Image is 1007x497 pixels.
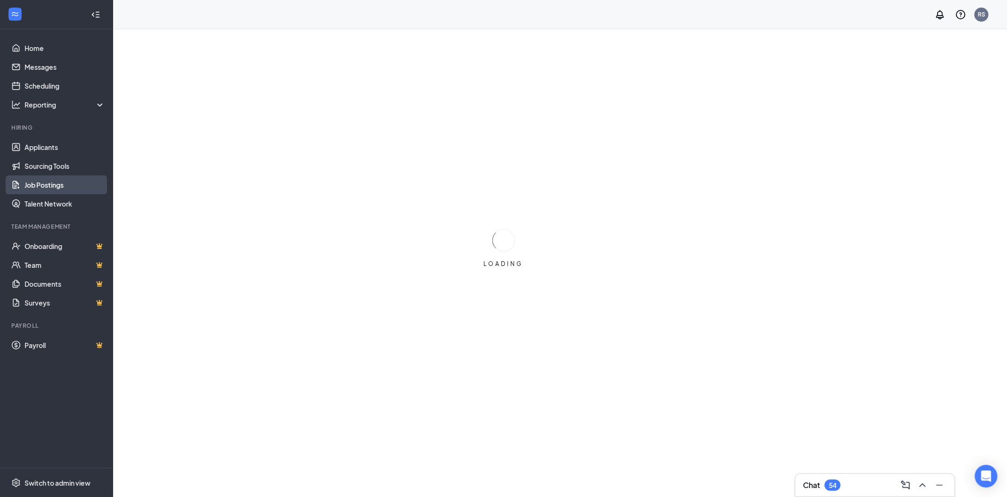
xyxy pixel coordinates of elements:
a: DocumentsCrown [25,274,105,293]
svg: Notifications [934,9,946,20]
div: Hiring [11,124,103,132]
div: LOADING [480,260,527,268]
a: OnboardingCrown [25,237,105,256]
h3: Chat [803,480,820,490]
svg: Collapse [91,10,100,19]
svg: ChevronUp [917,480,928,491]
div: Payroll [11,322,103,330]
a: Talent Network [25,194,105,213]
a: Job Postings [25,175,105,194]
svg: QuestionInfo [955,9,966,20]
div: Reporting [25,100,106,109]
a: Sourcing Tools [25,157,105,175]
div: Team Management [11,223,103,231]
svg: Analysis [11,100,21,109]
div: RS [978,10,985,18]
a: Scheduling [25,76,105,95]
div: Switch to admin view [25,478,90,488]
svg: Minimize [934,480,945,491]
button: ComposeMessage [898,478,913,493]
svg: WorkstreamLogo [10,9,20,19]
div: Open Intercom Messenger [975,465,998,488]
a: TeamCrown [25,256,105,274]
div: 54 [829,481,836,489]
a: Home [25,39,105,58]
a: PayrollCrown [25,336,105,355]
a: Applicants [25,138,105,157]
a: Messages [25,58,105,76]
svg: ComposeMessage [900,480,911,491]
a: SurveysCrown [25,293,105,312]
button: Minimize [932,478,947,493]
button: ChevronUp [915,478,930,493]
svg: Settings [11,478,21,488]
